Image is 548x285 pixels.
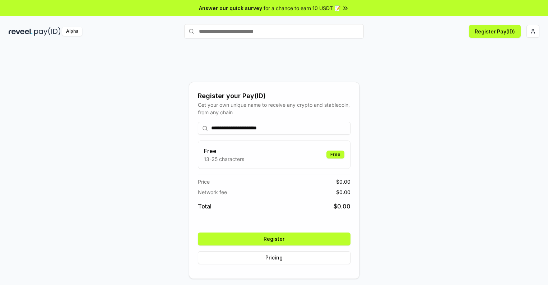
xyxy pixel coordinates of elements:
[199,4,262,12] span: Answer our quick survey
[204,147,244,155] h3: Free
[204,155,244,163] p: 13-25 characters
[198,233,350,245] button: Register
[334,202,350,211] span: $ 0.00
[326,151,344,158] div: Free
[336,188,350,196] span: $ 0.00
[198,91,350,101] div: Register your Pay(ID)
[336,178,350,185] span: $ 0.00
[198,251,350,264] button: Pricing
[34,27,61,36] img: pay_id
[198,188,227,196] span: Network fee
[62,27,82,36] div: Alpha
[198,178,210,185] span: Price
[9,27,33,36] img: reveel_dark
[198,202,212,211] span: Total
[469,25,521,38] button: Register Pay(ID)
[198,101,350,116] div: Get your own unique name to receive any crypto and stablecoin, from any chain
[264,4,340,12] span: for a chance to earn 10 USDT 📝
